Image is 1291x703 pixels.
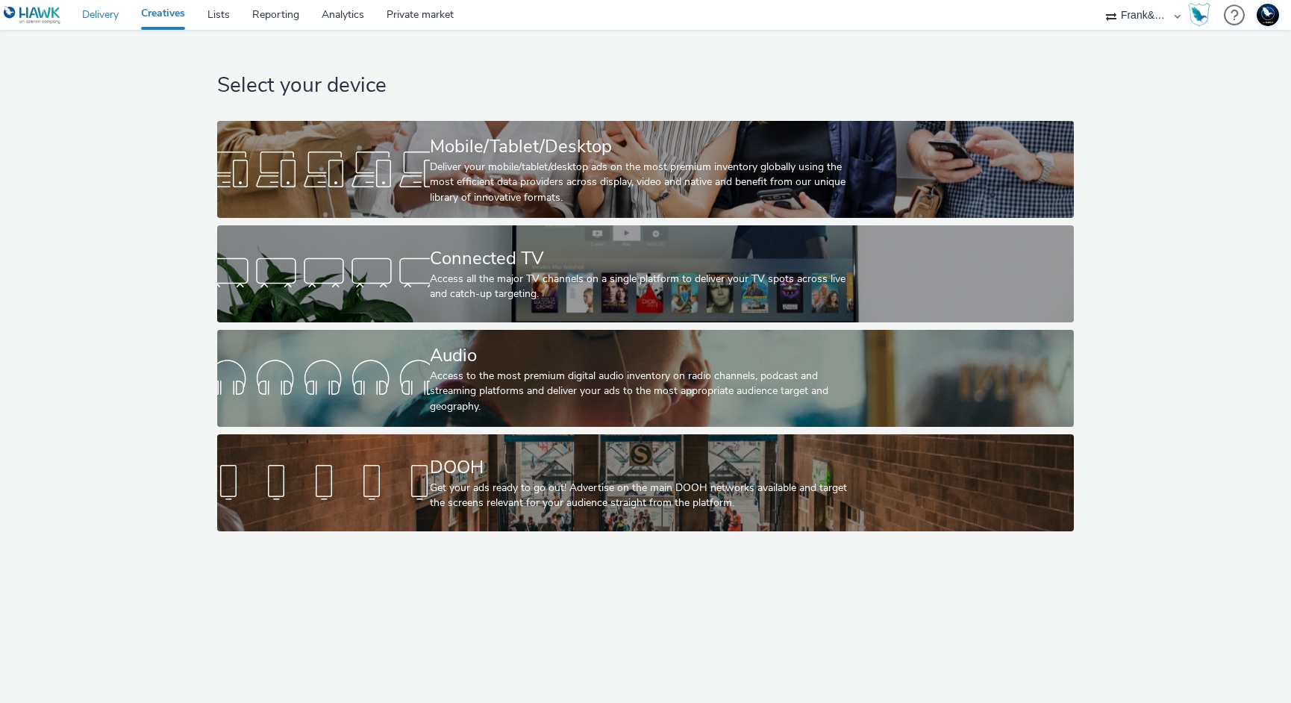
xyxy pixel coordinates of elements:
[430,454,855,481] div: DOOH
[430,134,855,160] div: Mobile/Tablet/Desktop
[4,6,61,25] img: undefined Logo
[1188,3,1210,27] img: Hawk Academy
[1257,4,1279,26] img: Support Hawk
[1188,3,1216,27] a: Hawk Academy
[430,343,855,369] div: Audio
[217,121,1075,218] a: Mobile/Tablet/DesktopDeliver your mobile/tablet/desktop ads on the most premium inventory globall...
[430,481,855,511] div: Get your ads ready to go out! Advertise on the main DOOH networks available and target the screen...
[217,72,1075,100] h1: Select your device
[430,160,855,205] div: Deliver your mobile/tablet/desktop ads on the most premium inventory globally using the most effi...
[217,434,1075,531] a: DOOHGet your ads ready to go out! Advertise on the main DOOH networks available and target the sc...
[217,330,1075,427] a: AudioAccess to the most premium digital audio inventory on radio channels, podcast and streaming ...
[217,225,1075,322] a: Connected TVAccess all the major TV channels on a single platform to deliver your TV spots across...
[430,272,855,302] div: Access all the major TV channels on a single platform to deliver your TV spots across live and ca...
[430,369,855,414] div: Access to the most premium digital audio inventory on radio channels, podcast and streaming platf...
[430,246,855,272] div: Connected TV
